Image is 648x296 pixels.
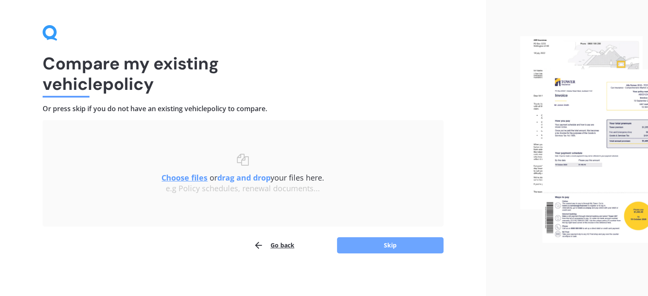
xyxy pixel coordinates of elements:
span: or your files here. [161,172,324,183]
img: files.webp [520,36,648,243]
button: Go back [253,237,294,254]
div: e.g Policy schedules, renewal documents... [60,184,426,193]
b: drag and drop [217,172,271,183]
h1: Compare my existing vehicle policy [43,53,444,94]
button: Skip [337,237,444,253]
u: Choose files [161,172,207,183]
h4: Or press skip if you do not have an existing vehicle policy to compare. [43,104,444,113]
